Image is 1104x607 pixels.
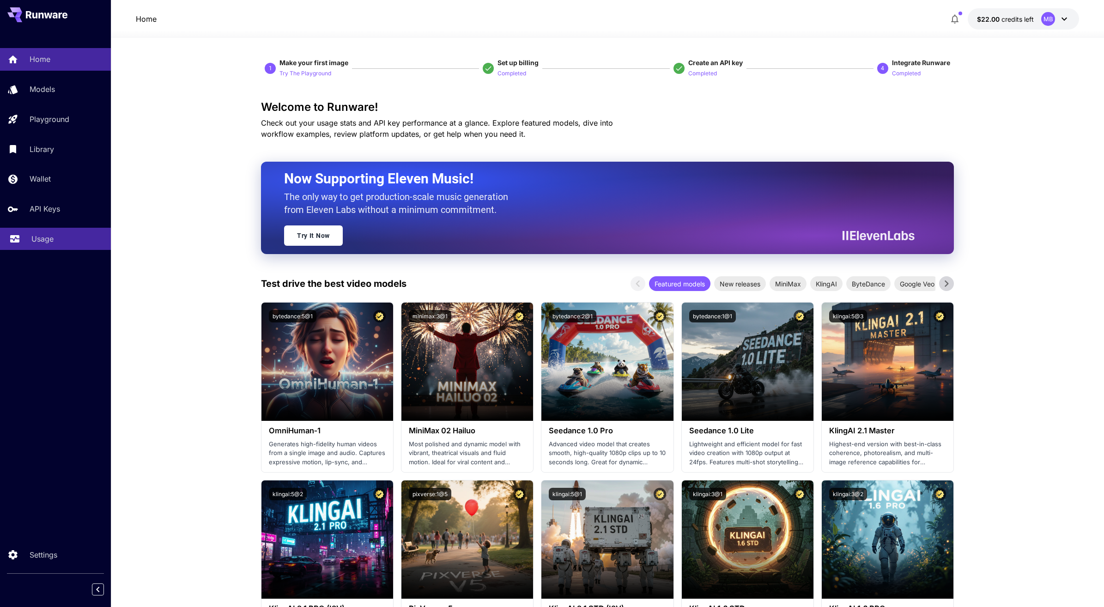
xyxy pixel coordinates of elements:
[977,15,1001,23] span: $22.00
[497,69,526,78] p: Completed
[269,64,272,73] p: 1
[513,310,526,322] button: Certified Model – Vetted for best performance and includes a commercial license.
[894,276,940,291] div: Google Veo
[810,276,843,291] div: KlingAI
[373,488,386,500] button: Certified Model – Vetted for best performance and includes a commercial license.
[829,488,867,500] button: klingai:3@2
[846,276,891,291] div: ByteDance
[794,488,806,500] button: Certified Model – Vetted for best performance and includes a commercial license.
[549,488,586,500] button: klingai:5@1
[401,303,533,421] img: alt
[401,480,533,599] img: alt
[284,225,343,246] a: Try It Now
[30,54,50,65] p: Home
[279,69,331,78] p: Try The Playground
[373,310,386,322] button: Certified Model – Vetted for best performance and includes a commercial license.
[261,277,406,291] p: Test drive the best video models
[30,549,57,560] p: Settings
[846,279,891,289] span: ByteDance
[934,310,946,322] button: Certified Model – Vetted for best performance and includes a commercial license.
[513,488,526,500] button: Certified Model – Vetted for best performance and includes a commercial license.
[934,488,946,500] button: Certified Model – Vetted for best performance and includes a commercial license.
[1001,15,1034,23] span: credits left
[689,310,736,322] button: bytedance:1@1
[654,488,666,500] button: Certified Model – Vetted for best performance and includes a commercial license.
[649,276,710,291] div: Featured models
[409,488,451,500] button: pixverse:1@5
[30,203,60,214] p: API Keys
[541,480,673,599] img: alt
[794,310,806,322] button: Certified Model – Vetted for best performance and includes a commercial license.
[30,84,55,95] p: Models
[770,276,807,291] div: MiniMax
[810,279,843,289] span: KlingAI
[968,8,1079,30] button: $22.00MB
[409,426,526,435] h3: MiniMax 02 Hailuo
[30,144,54,155] p: Library
[829,426,946,435] h3: KlingAI 2.1 Master
[269,488,307,500] button: klingai:5@2
[497,67,526,79] button: Completed
[689,426,806,435] h3: Seedance 1.0 Lite
[649,279,710,289] span: Featured models
[136,13,157,24] nav: breadcrumb
[136,13,157,24] a: Home
[892,59,950,67] span: Integrate Runware
[682,303,813,421] img: alt
[409,440,526,467] p: Most polished and dynamic model with vibrant, theatrical visuals and fluid motion. Ideal for vira...
[279,67,331,79] button: Try The Playground
[822,303,953,421] img: alt
[269,426,386,435] h3: OmniHuman‑1
[261,480,393,599] img: alt
[688,69,717,78] p: Completed
[99,581,111,598] div: Collapse sidebar
[409,310,451,322] button: minimax:3@1
[269,440,386,467] p: Generates high-fidelity human videos from a single image and audio. Captures expressive motion, l...
[1041,12,1055,26] div: MB
[279,59,348,67] span: Make your first image
[497,59,539,67] span: Set up billing
[977,14,1034,24] div: $22.00
[541,303,673,421] img: alt
[688,67,717,79] button: Completed
[284,190,515,216] p: The only way to get production-scale music generation from Eleven Labs without a minimum commitment.
[894,279,940,289] span: Google Veo
[261,101,954,114] h3: Welcome to Runware!
[654,310,666,322] button: Certified Model – Vetted for best performance and includes a commercial license.
[549,310,596,322] button: bytedance:2@1
[549,440,666,467] p: Advanced video model that creates smooth, high-quality 1080p clips up to 10 seconds long. Great f...
[714,279,766,289] span: New releases
[261,118,613,139] span: Check out your usage stats and API key performance at a glance. Explore featured models, dive int...
[30,114,69,125] p: Playground
[829,310,867,322] button: klingai:5@3
[892,69,921,78] p: Completed
[549,426,666,435] h3: Seedance 1.0 Pro
[31,233,54,244] p: Usage
[829,440,946,467] p: Highest-end version with best-in-class coherence, photorealism, and multi-image reference capabil...
[822,480,953,599] img: alt
[30,173,51,184] p: Wallet
[689,440,806,467] p: Lightweight and efficient model for fast video creation with 1080p output at 24fps. Features mult...
[682,480,813,599] img: alt
[881,64,884,73] p: 4
[892,67,921,79] button: Completed
[269,310,316,322] button: bytedance:5@1
[689,488,726,500] button: klingai:3@1
[92,583,104,595] button: Collapse sidebar
[770,279,807,289] span: MiniMax
[688,59,743,67] span: Create an API key
[261,303,393,421] img: alt
[284,170,908,188] h2: Now Supporting Eleven Music!
[714,276,766,291] div: New releases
